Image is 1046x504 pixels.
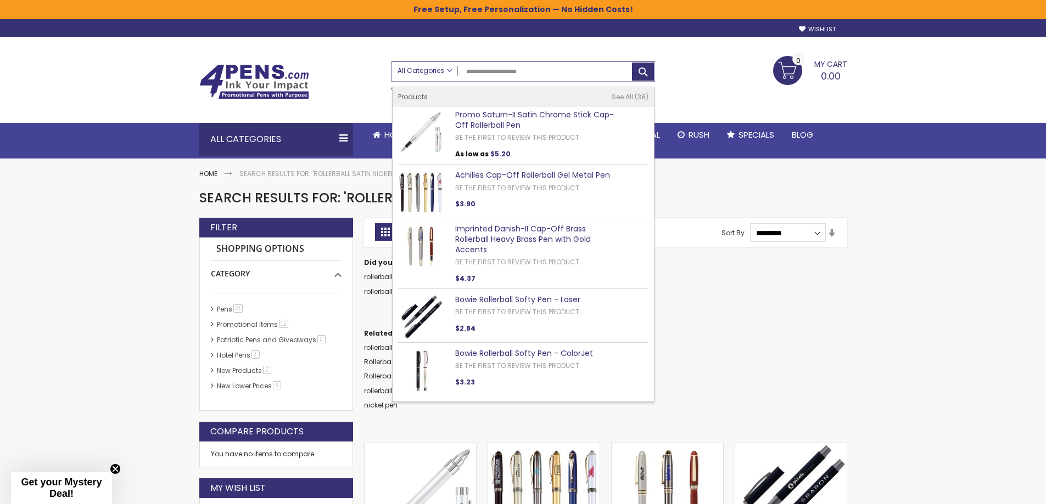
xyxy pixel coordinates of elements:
[210,222,237,234] strong: Filter
[398,92,428,101] span: Products
[799,25,836,33] a: Wishlist
[199,64,309,99] img: 4Pens Custom Pens and Promotional Products
[398,66,452,75] span: All Categories
[821,69,841,83] span: 0.00
[563,82,655,104] div: Free shipping on pen orders over $199
[721,228,745,237] label: Sort By
[233,304,243,313] span: 34
[364,329,847,338] dt: Related search terms
[317,335,326,343] span: 2
[455,361,579,370] a: Be the first to review this product
[364,357,414,366] a: Rollerball white
[398,348,443,393] img: Bowie Rollerball Softy Pen - ColorJet
[263,366,271,374] span: 7
[364,343,407,352] a: rollerball pen
[214,304,247,314] a: Pens34
[455,377,475,387] span: $3.23
[455,183,579,192] a: Be the first to review this product
[455,133,579,142] a: Be the first to review this product
[239,169,395,178] strong: Search results for: 'rollerball satin nickel'
[214,335,329,344] a: Patriotic Pens and Giveaways2
[455,223,591,255] a: Imprinted Danish-II Cap-Off Brass Rollerball Heavy Brass Pen with Gold Accents
[455,274,476,283] span: $4.37
[488,443,600,452] a: Achilles Cap-Off Rollerball Gel Metal Pen
[110,463,121,474] button: Close teaser
[364,272,432,281] a: rollerball sanit nickel
[364,287,433,296] a: rollerball satur nickel
[375,223,396,241] strong: Grid
[214,381,285,390] a: New Lower Prices6
[211,261,342,279] div: Category
[718,123,783,147] a: Specials
[455,149,489,158] span: As low as
[199,441,353,467] div: You have no items to compare.
[398,224,443,269] img: Imprinted Danish-II Cap-Off Brass Rollerball Heavy Brass Pen with Gold Accents
[364,400,398,410] a: nickel pen
[783,123,822,147] a: Blog
[455,348,593,359] a: Bowie Rollerball Softy Pen - ColorJet
[210,482,266,494] strong: My Wish List
[211,237,342,261] strong: Shopping Options
[669,123,718,147] a: Rush
[612,92,633,101] span: See All
[199,169,217,178] a: Home
[251,350,260,359] span: 1
[214,366,275,375] a: New Products7
[455,257,579,267] a: Be the first to review this product
[365,443,476,452] a: Promo Saturn-II Satin Chrome Stick Cap-Off Rollerball Pen
[398,170,443,215] img: Achilles Cap-Off Rollerball Gel Metal Pen
[384,129,407,140] span: Home
[689,129,709,140] span: Rush
[214,350,264,360] a: Hotel Pens​1
[279,320,288,328] span: 12
[364,386,424,395] a: rollerball click pen
[612,443,723,452] a: Imprinted Danish-II Cap-Off Brass Rollerball Heavy Brass Pen with Gold Accents
[199,189,516,207] span: Search results for: 'rollerball satin nickel'
[739,129,774,140] span: Specials
[455,169,610,180] a: Achilles Cap-Off Rollerball Gel Metal Pen
[398,110,443,155] img: Promo Saturn-II Satin Chrome Stick Cap-Off Rollerball Pen
[455,109,614,131] a: Promo Saturn-II Satin Chrome Stick Cap-Off Rollerball Pen
[21,477,102,499] span: Get your Mystery Deal!
[792,129,813,140] span: Blog
[392,62,458,80] a: All Categories
[796,55,801,66] span: 0
[735,443,847,452] a: Bowie Rollerball Softy Pen - Laser
[364,123,416,147] a: Home
[364,258,847,267] dt: Did you mean
[612,93,648,101] a: See All 38
[364,371,426,381] a: Rollerball stick pen
[455,324,476,333] span: $2.84
[455,294,580,305] a: Bowie Rollerball Softy Pen - Laser
[11,472,112,504] div: Get your Mystery Deal!Close teaser
[199,123,353,156] div: All Categories
[490,149,511,158] span: $5.20
[773,56,847,83] a: 0.00 0
[398,295,443,339] img: Bowie Rollerball Softy Pen - Laser
[455,199,476,208] span: $3.90
[210,426,304,438] strong: Compare Products
[455,307,579,316] a: Be the first to review this product
[955,474,1046,504] iframe: Google Customer Reviews
[273,381,281,389] span: 6
[635,92,648,101] span: 38
[214,320,292,329] a: Promotional Items12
